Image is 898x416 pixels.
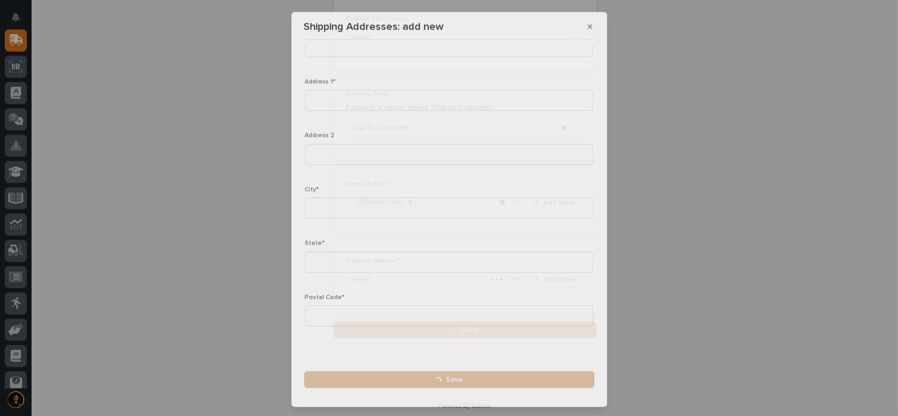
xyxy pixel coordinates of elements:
button: Save [304,371,594,388]
span: Address 2 [305,133,335,139]
span: State [305,240,325,247]
span: City [305,186,319,192]
span: Save [446,375,463,384]
span: Postal Code [305,294,345,300]
span: Address 1 [305,79,336,85]
p: Shipping Addresses: add new [304,21,444,33]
